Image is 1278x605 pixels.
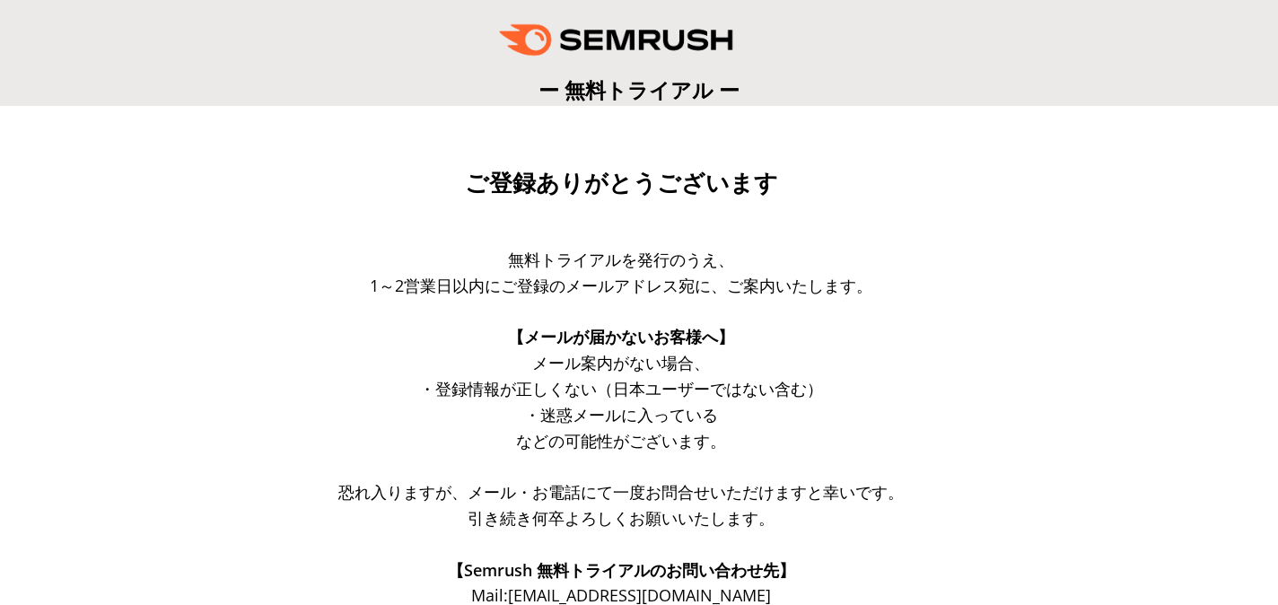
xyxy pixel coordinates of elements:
[516,430,726,452] span: などの可能性がございます。
[508,249,734,270] span: 無料トライアルを発行のうえ、
[468,507,775,529] span: 引き続き何卒よろしくお願いいたします。
[338,481,904,503] span: 恐れ入りますが、メール・お電話にて一度お問合せいただけますと幸いです。
[370,275,872,296] span: 1～2営業日以内にご登録のメールアドレス宛に、ご案内いたします。
[465,170,778,197] span: ご登録ありがとうございます
[448,559,795,581] span: 【Semrush 無料トライアルのお問い合わせ先】
[532,352,710,373] span: メール案内がない場合、
[419,378,823,399] span: ・登録情報が正しくない（日本ユーザーではない含む）
[524,404,718,425] span: ・迷惑メールに入っている
[508,326,734,347] span: 【メールが届かないお客様へ】
[538,75,740,104] span: ー 無料トライアル ー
